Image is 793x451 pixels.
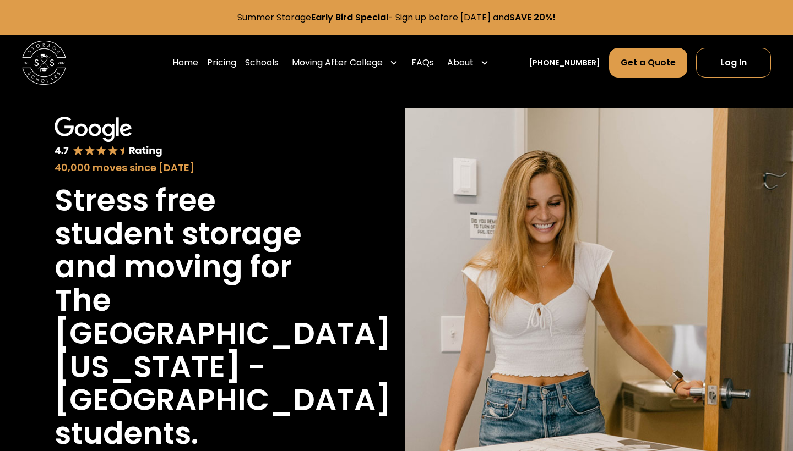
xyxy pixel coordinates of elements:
[509,11,556,24] strong: SAVE 20%!
[237,11,556,24] a: Summer StorageEarly Bird Special- Sign up before [DATE] andSAVE 20%!
[55,160,334,175] div: 40,000 moves since [DATE]
[55,284,391,417] h1: The [GEOGRAPHIC_DATA][US_STATE] - [GEOGRAPHIC_DATA]
[22,41,66,85] a: home
[55,117,162,158] img: Google 4.7 star rating
[245,47,279,78] a: Schools
[287,47,403,78] div: Moving After College
[443,47,493,78] div: About
[292,56,383,69] div: Moving After College
[22,41,66,85] img: Storage Scholars main logo
[411,47,434,78] a: FAQs
[207,47,236,78] a: Pricing
[609,48,687,78] a: Get a Quote
[55,417,198,450] h1: students.
[311,11,388,24] strong: Early Bird Special
[696,48,771,78] a: Log In
[529,57,600,69] a: [PHONE_NUMBER]
[55,184,334,284] h1: Stress free student storage and moving for
[447,56,474,69] div: About
[172,47,198,78] a: Home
